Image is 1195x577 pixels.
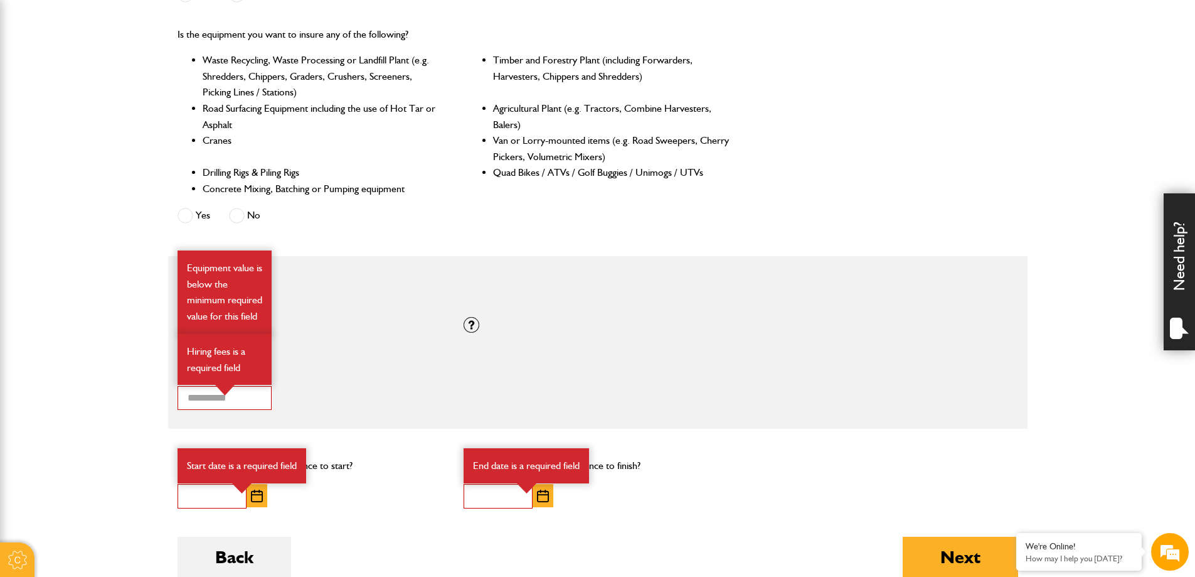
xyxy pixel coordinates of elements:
img: error-box-arrow.svg [215,385,235,395]
img: Choose date [251,490,263,502]
img: Choose date [537,490,549,502]
p: When do you want your insurance to start? [178,458,445,474]
div: Need help? [1164,193,1195,350]
li: Quad Bikes / ATVs / Golf Buggies / Unimogs / UTVs [493,164,731,181]
button: Next [903,537,1018,577]
label: Yes [178,208,210,224]
li: Drilling Rigs & Piling Rigs [203,164,440,181]
div: We're Online! [1026,541,1132,552]
p: When do you want your insurance to finish? [464,458,731,474]
li: Road Surfacing Equipment including the use of Hot Tar or Asphalt [203,100,440,132]
li: Cranes [203,132,440,164]
img: error-box-arrow.svg [232,483,252,493]
li: Van or Lorry-mounted items (e.g. Road Sweepers, Cherry Pickers, Volumetric Mixers) [493,132,731,164]
img: error-box-arrow.svg [517,483,536,493]
input: Enter your email address [16,153,229,181]
div: Equipment value is below the minimum required value for this field [178,251,272,333]
label: No [229,208,260,224]
em: Start Chat [171,387,228,404]
p: Is the equipment you want to insure any of the following? [178,26,731,43]
li: Concrete Mixing, Batching or Pumping equipment [203,181,440,197]
input: Enter your phone number [16,190,229,218]
div: Hiring fees is a required field [178,334,272,385]
li: Waste Recycling, Waste Processing or Landfill Plant (e.g. Shredders, Chippers, Graders, Crushers,... [203,52,440,100]
div: Minimize live chat window [206,6,236,36]
div: End date is a required field [464,448,589,483]
p: How may I help you today? [1026,554,1132,563]
li: Timber and Forestry Plant (including Forwarders, Harvesters, Chippers and Shredders) [493,52,731,100]
li: Agricultural Plant (e.g. Tractors, Combine Harvesters, Balers) [493,100,731,132]
div: Start date is a required field [178,448,306,483]
button: Back [178,537,291,577]
div: Chat with us now [65,70,211,87]
textarea: Type your message and hit 'Enter' [16,227,229,376]
img: d_20077148190_company_1631870298795_20077148190 [21,70,53,87]
input: Enter your last name [16,116,229,144]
